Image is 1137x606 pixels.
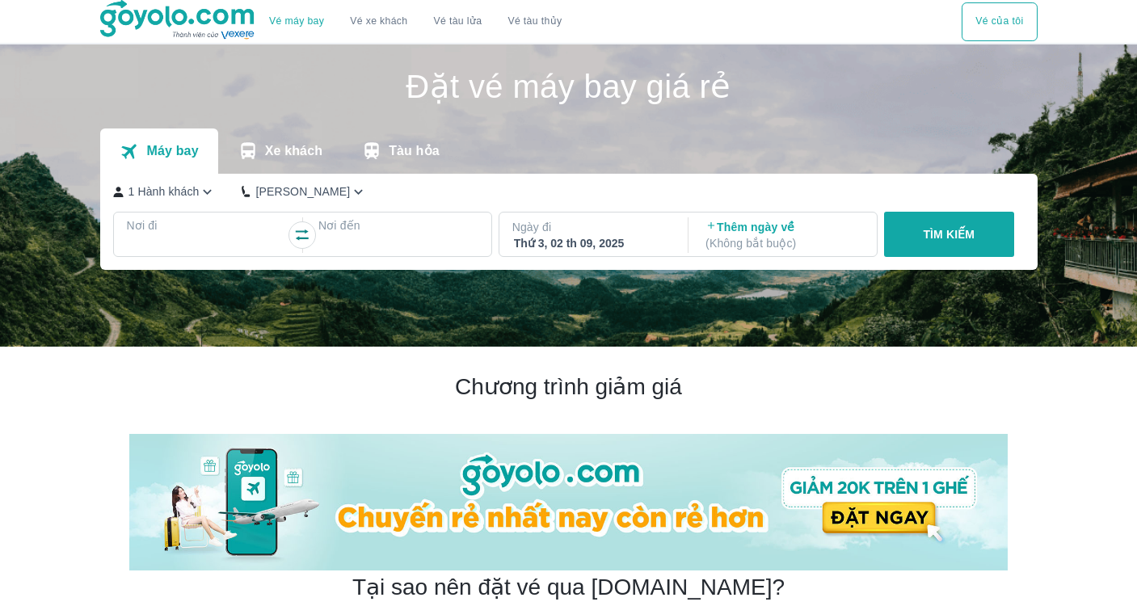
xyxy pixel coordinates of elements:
div: choose transportation mode [962,2,1037,41]
p: Tàu hỏa [389,143,440,159]
p: Nơi đi [127,217,287,234]
button: Vé của tôi [962,2,1037,41]
button: TÌM KIẾM [884,212,1014,257]
button: Vé tàu thủy [495,2,575,41]
img: banner-home [129,434,1008,570]
div: Thứ 3, 02 th 09, 2025 [514,235,671,251]
p: Ngày đi [512,219,672,235]
p: Nơi đến [318,217,478,234]
p: Thêm ngày về [705,219,862,251]
div: transportation tabs [100,128,459,174]
p: Máy bay [146,143,198,159]
h2: Chương trình giảm giá [129,372,1008,402]
div: choose transportation mode [256,2,575,41]
p: TÌM KIẾM [923,226,975,242]
h1: Đặt vé máy bay giá rẻ [100,70,1038,103]
a: Vé tàu lửa [421,2,495,41]
a: Vé máy bay [269,15,324,27]
p: ( Không bắt buộc ) [705,235,862,251]
p: [PERSON_NAME] [255,183,350,200]
button: 1 Hành khách [113,183,217,200]
p: 1 Hành khách [128,183,200,200]
p: Xe khách [265,143,322,159]
h2: Tại sao nên đặt vé qua [DOMAIN_NAME]? [352,573,785,602]
button: [PERSON_NAME] [242,183,367,200]
a: Vé xe khách [350,15,407,27]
